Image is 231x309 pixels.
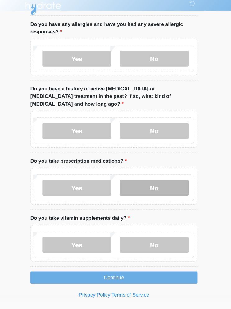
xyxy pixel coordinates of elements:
[45,55,113,70] label: Yes
[33,160,128,167] label: Do you take prescription medications?
[121,55,189,70] label: No
[33,216,131,223] label: Do you take vitamin supplements daily?
[33,272,198,284] button: Continue
[45,238,113,254] label: Yes
[113,292,150,298] a: Terms of Service
[121,238,189,254] label: No
[121,126,189,141] label: No
[121,182,189,197] label: No
[112,292,113,298] a: |
[81,292,112,298] a: Privacy Policy
[45,126,113,141] label: Yes
[27,5,64,20] img: Hydrate IV Bar - Flagstaff Logo
[33,25,198,40] label: Do you have any allergies and have you had any severe allergic responses?
[33,89,198,111] label: Do you have a history of active [MEDICAL_DATA] or [MEDICAL_DATA] treatment in the past? If so, wh...
[45,182,113,197] label: Yes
